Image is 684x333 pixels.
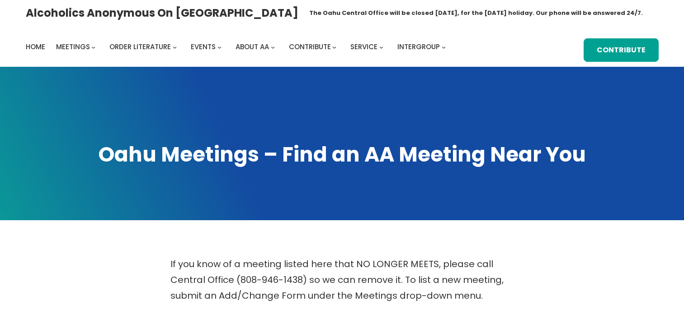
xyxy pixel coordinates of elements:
span: Home [26,42,45,51]
a: Intergroup [397,41,440,53]
a: Service [350,41,377,53]
button: Events submenu [217,45,222,49]
h1: Oahu Meetings – Find an AA Meeting Near You [26,141,659,169]
a: Home [26,41,45,53]
a: Contribute [289,41,331,53]
span: Order Literature [109,42,171,51]
a: About AA [236,41,269,53]
button: About AA submenu [271,45,275,49]
span: Intergroup [397,42,440,51]
span: Service [350,42,377,51]
button: Order Literature submenu [173,45,177,49]
button: Intergroup submenu [442,45,446,49]
button: Service submenu [379,45,383,49]
span: About AA [236,42,269,51]
a: Alcoholics Anonymous on [GEOGRAPHIC_DATA] [26,3,298,23]
span: Events [191,42,216,51]
button: Meetings submenu [91,45,95,49]
a: Contribute [584,38,659,62]
span: Meetings [56,42,90,51]
span: Contribute [289,42,331,51]
button: Contribute submenu [332,45,336,49]
nav: Intergroup [26,41,449,53]
p: If you know of a meeting listed here that NO LONGER MEETS, please call Central Office (808-946-14... [170,256,514,304]
a: Meetings [56,41,90,53]
h1: The Oahu Central Office will be closed [DATE], for the [DATE] holiday. Our phone will be answered... [309,9,643,18]
a: Events [191,41,216,53]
